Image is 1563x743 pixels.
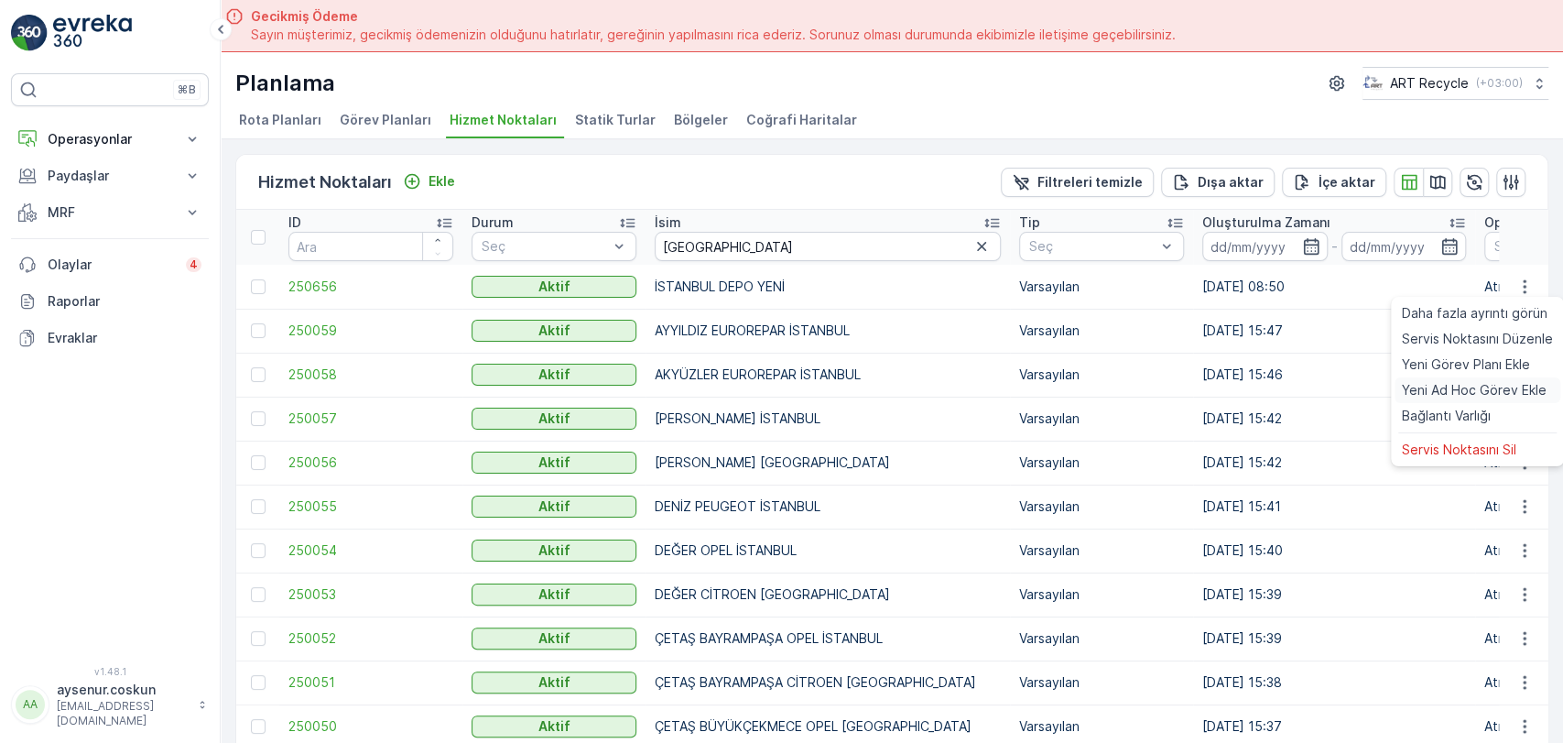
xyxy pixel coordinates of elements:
td: [DATE] 15:42 [1193,397,1475,441]
td: DEĞER OPEL İSTANBUL [646,529,1010,573]
button: Aktif [472,628,636,650]
a: 250059 [288,322,453,340]
p: ( +03:00 ) [1476,76,1523,91]
button: Aktif [472,496,636,518]
p: Hizmet Noktaları [258,169,392,195]
td: DENİZ PEUGEOT İSTANBUL [646,485,1010,529]
div: Toggle Row Selected [251,279,266,294]
p: Aktif [538,322,570,340]
td: AYYILDIZ EUROREPAR İSTANBUL [646,309,1010,353]
input: Ara [288,232,453,261]
td: [DATE] 15:46 [1193,353,1475,397]
p: Aktif [538,366,570,384]
span: Sayın müşterimiz, gecikmiş ödemenizin olduğunu hatırlatır, gereğinin yapılmasını rica ederiz. Sor... [251,26,1176,44]
td: DEĞER CİTROEN [GEOGRAPHIC_DATA] [646,573,1010,617]
td: Varsayılan [1010,441,1193,485]
td: [DATE] 15:41 [1193,485,1475,529]
button: Aktif [472,584,636,606]
p: 4 [190,257,198,272]
td: [DATE] 15:39 [1193,573,1475,617]
span: Servis Noktasını Düzenle [1402,330,1553,348]
td: [DATE] 15:38 [1193,661,1475,705]
button: Aktif [472,452,636,474]
p: ART Recycle [1390,74,1469,93]
p: Paydaşlar [48,167,172,185]
td: ÇETAŞ BAYRAMPAŞA OPEL İSTANBUL [646,617,1010,661]
a: 250057 [288,410,453,428]
a: Raporlar [11,283,209,320]
div: Toggle Row Selected [251,587,266,602]
a: Daha fazla ayrıntı görün [1395,300,1560,326]
td: İSTANBUL DEPO YENİ [646,265,1010,309]
p: ⌘B [178,82,196,97]
div: Toggle Row Selected [251,499,266,514]
td: [PERSON_NAME] [GEOGRAPHIC_DATA] [646,441,1010,485]
p: Seç [482,237,608,256]
input: dd/mm/yyyy [1202,232,1328,261]
a: 250054 [288,541,453,560]
div: Toggle Row Selected [251,411,266,426]
a: 250051 [288,673,453,692]
a: Evraklar [11,320,209,356]
p: Ekle [429,172,455,191]
td: [DATE] 08:50 [1193,265,1475,309]
a: 250053 [288,585,453,604]
button: Aktif [472,716,636,738]
a: 250656 [288,278,453,296]
p: MRF [48,203,172,222]
p: Raporlar [48,292,201,311]
div: Toggle Row Selected [251,367,266,382]
td: Varsayılan [1010,485,1193,529]
td: Varsayılan [1010,573,1193,617]
p: Dışa aktar [1198,173,1264,191]
p: - [1331,235,1338,257]
button: AAaysenur.coskun[EMAIL_ADDRESS][DOMAIN_NAME] [11,681,209,728]
div: AA [16,690,45,719]
button: İçe aktar [1282,168,1386,197]
button: Ekle [396,170,462,192]
span: Daha fazla ayrıntı görün [1402,304,1547,322]
p: Planlama [235,69,335,98]
span: Servis Noktasını Sil [1402,441,1516,459]
a: 250052 [288,629,453,648]
div: Toggle Row Selected [251,323,266,338]
a: Olaylar4 [11,246,209,283]
span: 250055 [288,497,453,516]
td: ÇETAŞ BAYRAMPAŞA CİTROEN [GEOGRAPHIC_DATA] [646,661,1010,705]
p: Aktif [538,629,570,648]
td: [DATE] 15:40 [1193,529,1475,573]
span: Gecikmiş Ödeme [251,7,1176,26]
td: [DATE] 15:39 [1193,617,1475,661]
div: Toggle Row Selected [251,675,266,690]
img: logo [11,15,48,51]
span: 250050 [288,717,453,736]
button: Filtreleri temizle [1001,168,1154,197]
button: Dışa aktar [1161,168,1275,197]
td: Varsayılan [1010,309,1193,353]
span: v 1.48.1 [11,666,209,677]
p: Aktif [538,410,570,428]
span: 250056 [288,453,453,472]
button: Operasyonlar [11,121,209,158]
p: Olaylar [48,256,175,274]
p: Durum [472,213,514,232]
button: Aktif [472,540,636,562]
td: Varsayılan [1010,397,1193,441]
img: logo_light-DOdMpM7g.png [53,15,132,51]
td: AKYÜZLER EUROREPAR İSTANBUL [646,353,1010,397]
p: Seç [1029,237,1156,256]
td: Varsayılan [1010,661,1193,705]
p: Aktif [538,278,570,296]
a: Yeni Görev Planı Ekle [1395,352,1560,377]
p: Oluşturulma Zamanı [1202,213,1330,232]
img: image_23.png [1362,73,1383,93]
p: Aktif [538,673,570,692]
button: Paydaşlar [11,158,209,194]
div: Toggle Row Selected [251,455,266,470]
